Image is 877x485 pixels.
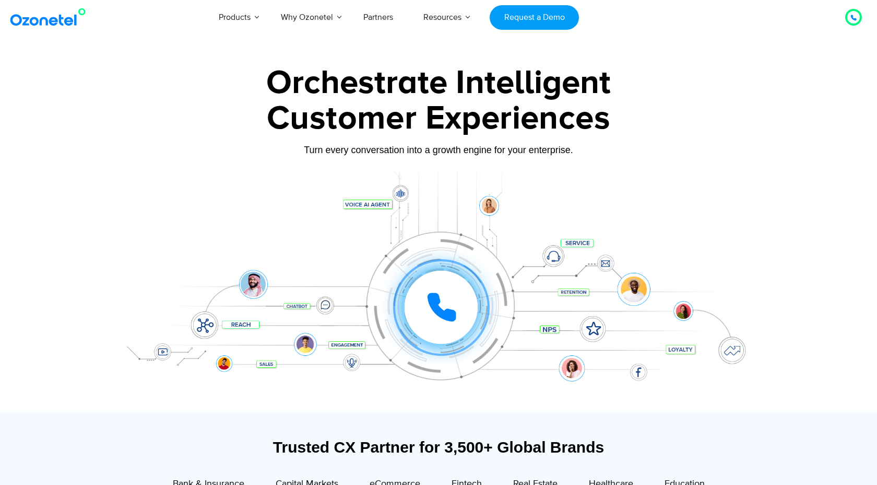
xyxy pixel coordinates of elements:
div: Turn every conversation into a growth engine for your enterprise. [112,144,765,156]
div: Trusted CX Partner for 3,500+ Global Brands [117,438,760,456]
a: Request a Demo [490,5,579,30]
div: Customer Experiences [112,94,765,144]
div: Orchestrate Intelligent [112,66,765,100]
